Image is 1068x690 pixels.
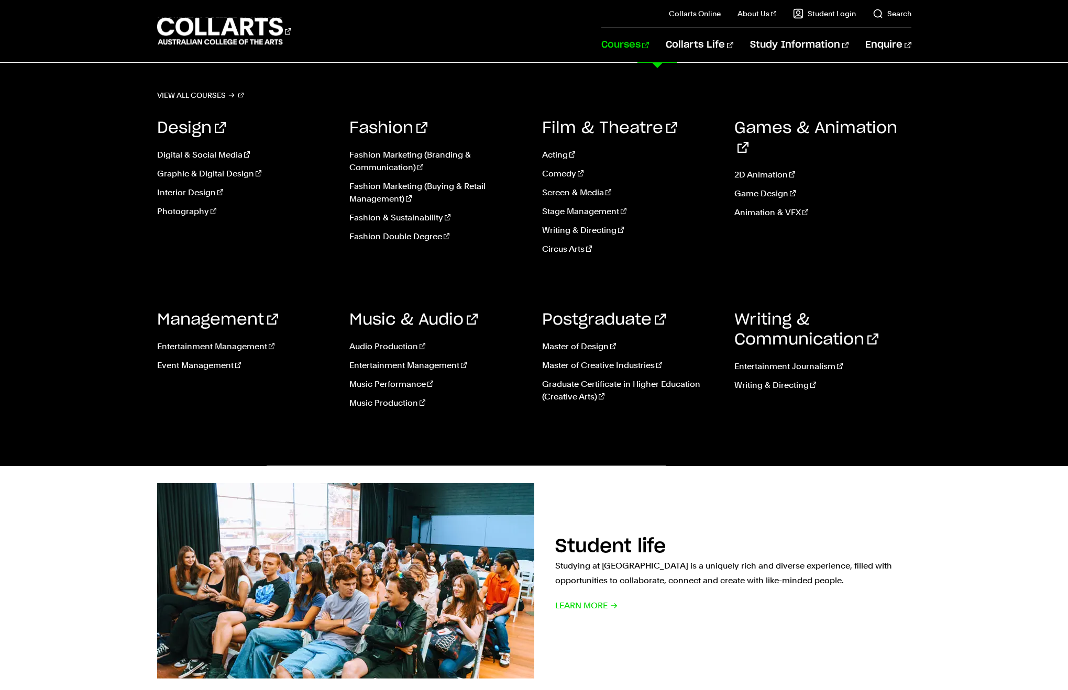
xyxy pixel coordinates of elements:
a: Entertainment Management [349,359,526,372]
a: Entertainment Journalism [734,360,911,373]
a: Writing & Directing [734,379,911,392]
a: Music Performance [349,378,526,391]
a: Stage Management [542,205,719,218]
a: Acting [542,149,719,161]
h2: Student life [555,537,666,556]
a: Writing & Communication [734,312,878,348]
a: Fashion Marketing (Buying & Retail Management) [349,180,526,205]
a: Student Login [793,8,856,19]
a: Graduate Certificate in Higher Education (Creative Arts) [542,378,719,403]
a: Audio Production [349,340,526,353]
a: Design [157,120,226,136]
a: Film & Theatre [542,120,677,136]
a: Interior Design [157,186,334,199]
a: View all courses [157,88,244,103]
a: Fashion Double Degree [349,230,526,243]
a: Graphic & Digital Design [157,168,334,180]
a: Comedy [542,168,719,180]
a: Photography [157,205,334,218]
a: Master of Design [542,340,719,353]
a: Collarts Online [669,8,721,19]
p: Studying at [GEOGRAPHIC_DATA] is a uniquely rich and diverse experience, filled with opportunitie... [555,559,911,588]
a: Management [157,312,278,328]
a: Fashion [349,120,427,136]
a: Animation & VFX [734,206,911,219]
span: Learn More [555,598,618,613]
a: Writing & Directing [542,224,719,237]
a: Postgraduate [542,312,666,328]
a: Music & Audio [349,312,478,328]
a: Games & Animation [734,120,897,156]
a: Student life Studying at [GEOGRAPHIC_DATA] is a uniquely rich and diverse experience, filled with... [157,483,911,678]
a: Courses [601,28,649,62]
a: Event Management [157,359,334,372]
a: Search [873,8,911,19]
a: About Us [737,8,776,19]
a: Digital & Social Media [157,149,334,161]
a: Master of Creative Industries [542,359,719,372]
a: Fashion & Sustainability [349,212,526,224]
a: 2D Animation [734,169,911,181]
a: Entertainment Management [157,340,334,353]
a: Collarts Life [666,28,733,62]
a: Circus Arts [542,243,719,255]
a: Enquire [865,28,911,62]
a: Music Production [349,397,526,409]
a: Study Information [750,28,849,62]
div: Go to homepage [157,16,291,46]
a: Game Design [734,187,911,200]
a: Screen & Media [542,186,719,199]
a: Fashion Marketing (Branding & Communication) [349,149,526,174]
